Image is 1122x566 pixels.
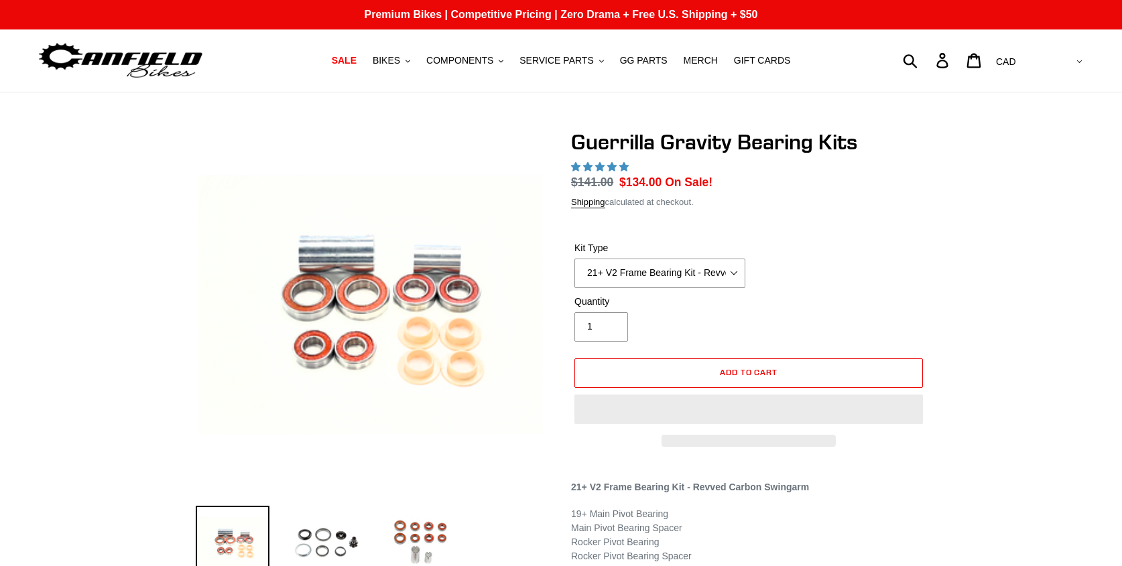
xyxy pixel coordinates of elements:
label: Kit Type [574,241,745,255]
span: BIKES [373,55,400,66]
h1: Guerrilla Gravity Bearing Kits [571,129,926,155]
span: COMPONENTS [426,55,493,66]
img: Canfield Bikes [37,40,204,82]
button: SERVICE PARTS [513,52,610,70]
span: GG PARTS [620,55,668,66]
a: Shipping [571,197,605,208]
input: Search [910,46,944,75]
span: MERCH [684,55,718,66]
button: COMPONENTS [420,52,510,70]
a: MERCH [677,52,725,70]
a: SALE [325,52,363,70]
strong: 21+ V2 Frame Bearing Kit - Revved Carbon Swingarm [571,482,809,492]
s: $141.00 [571,175,613,189]
span: GIFT CARDS [734,55,791,66]
label: Quantity [574,295,745,309]
span: On Sale! [665,173,712,191]
span: SERVICE PARTS [519,55,593,66]
img: Guerrilla Gravity Bearing Kits [198,132,548,482]
span: 5.00 stars [571,161,631,172]
span: SALE [332,55,357,66]
button: Add to cart [574,358,923,388]
span: Add to cart [720,367,778,377]
a: GG PARTS [613,52,674,70]
div: calculated at checkout. [571,196,926,209]
a: GIFT CARDS [727,52,798,70]
span: $134.00 [619,175,662,189]
button: BIKES [366,52,417,70]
